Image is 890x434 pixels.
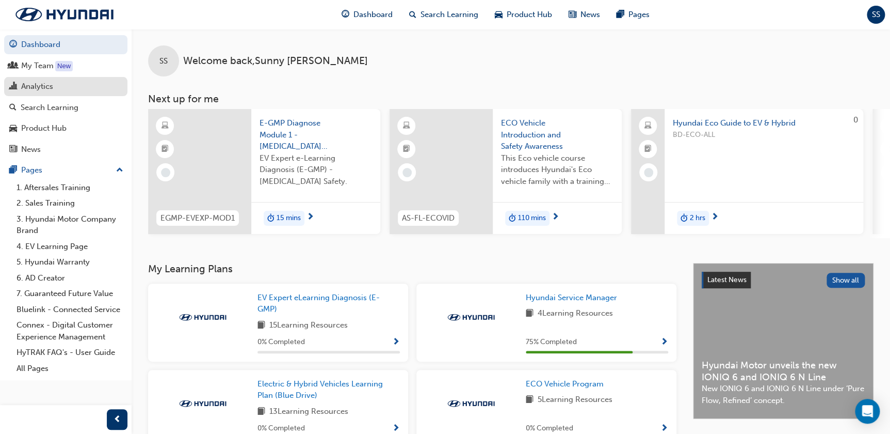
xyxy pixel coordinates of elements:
[402,168,412,177] span: learningRecordVerb_NONE-icon
[702,383,865,406] span: New IONIQ 6 and IONIQ 6 N Line under ‘Pure Flow, Refined’ concept.
[403,143,410,156] span: booktick-icon
[257,319,265,332] span: book-icon
[526,336,577,348] span: 75 % Completed
[569,8,576,21] span: news-icon
[617,8,624,21] span: pages-icon
[509,212,516,225] span: duration-icon
[257,378,400,401] a: Electric & Hybrid Vehicles Learning Plan (Blue Drive)
[853,115,858,125] span: 0
[487,4,560,25] a: car-iconProduct Hub
[392,424,400,433] span: Show Progress
[526,292,621,304] a: Hyundai Service Manager
[392,338,400,347] span: Show Progress
[21,60,54,72] div: My Team
[518,212,546,224] span: 110 mins
[443,398,499,409] img: Trak
[4,140,127,159] a: News
[690,212,705,224] span: 2 hrs
[5,4,124,25] img: Trak
[660,424,668,433] span: Show Progress
[12,254,127,270] a: 5. Hyundai Warranty
[12,211,127,239] a: 3. Hyundai Motor Company Brand
[269,319,348,332] span: 15 Learning Resources
[403,119,410,133] span: learningResourceType_ELEARNING-icon
[409,8,416,21] span: search-icon
[526,394,533,407] span: book-icon
[12,302,127,318] a: Bluelink - Connected Service
[9,124,17,133] span: car-icon
[693,263,873,419] a: Latest NewsShow allHyundai Motor unveils the new IONIQ 6 and IONIQ 6 N LineNew IONIQ 6 and IONIQ ...
[631,109,863,234] a: 0Hyundai Eco Guide to EV & HybridBD-ECO-ALLduration-icon2 hrs
[644,143,652,156] span: booktick-icon
[507,9,552,21] span: Product Hub
[538,394,612,407] span: 5 Learning Resources
[628,9,650,21] span: Pages
[702,272,865,288] a: Latest NewsShow all
[12,180,127,196] a: 1. Aftersales Training
[257,293,380,314] span: EV Expert eLearning Diagnosis (E-GMP)
[711,213,719,222] span: next-icon
[552,213,559,222] span: next-icon
[9,40,17,50] span: guage-icon
[183,55,368,67] span: Welcome back , Sunny [PERSON_NAME]
[608,4,658,25] a: pages-iconPages
[402,212,455,224] span: AS-FL-ECOVID
[132,93,890,105] h3: Next up for me
[390,109,622,234] a: AS-FL-ECOVIDECO Vehicle Introduction and Safety AwarenessThis Eco vehicle course introduces Hyund...
[495,8,503,21] span: car-icon
[501,117,613,152] span: ECO Vehicle Introduction and Safety Awareness
[21,122,67,134] div: Product Hub
[4,161,127,180] button: Pages
[55,61,73,71] div: Tooltip anchor
[267,212,274,225] span: duration-icon
[260,117,372,152] span: E-GMP Diagnose Module 1 - [MEDICAL_DATA] Safety
[12,345,127,361] a: HyTRAK FAQ's - User Guide
[269,406,348,419] span: 13 Learning Resources
[9,61,17,71] span: people-icon
[257,379,383,400] span: Electric & Hybrid Vehicles Learning Plan (Blue Drive)
[401,4,487,25] a: search-iconSearch Learning
[174,398,231,409] img: Trak
[277,212,301,224] span: 15 mins
[580,9,600,21] span: News
[257,292,400,315] a: EV Expert eLearning Diagnosis (E-GMP)
[116,164,123,177] span: up-icon
[673,129,855,141] span: BD-ECO-ALL
[148,109,380,234] a: EGMP-EVEXP-MOD1E-GMP Diagnose Module 1 - [MEDICAL_DATA] SafetyEV Expert e-Learning Diagnosis (E-G...
[4,119,127,138] a: Product Hub
[702,360,865,383] span: Hyundai Motor unveils the new IONIQ 6 and IONIQ 6 N Line
[673,117,855,129] span: Hyundai Eco Guide to EV & Hybrid
[342,8,349,21] span: guage-icon
[660,336,668,349] button: Show Progress
[4,33,127,161] button: DashboardMy TeamAnalyticsSearch LearningProduct HubNews
[644,119,652,133] span: laptop-icon
[21,102,78,114] div: Search Learning
[12,239,127,255] a: 4. EV Learning Page
[353,9,393,21] span: Dashboard
[872,9,880,21] span: SS
[21,81,53,92] div: Analytics
[9,103,17,113] span: search-icon
[538,307,613,320] span: 4 Learning Resources
[855,399,880,424] div: Open Intercom Messenger
[9,166,17,175] span: pages-icon
[174,312,231,322] img: Trak
[160,212,235,224] span: EGMP-EVEXP-MOD1
[333,4,401,25] a: guage-iconDashboard
[12,361,127,377] a: All Pages
[257,406,265,419] span: book-icon
[4,56,127,75] a: My Team
[420,9,478,21] span: Search Learning
[4,77,127,96] a: Analytics
[161,119,169,133] span: learningResourceType_ELEARNING-icon
[560,4,608,25] a: news-iconNews
[526,307,533,320] span: book-icon
[9,145,17,154] span: news-icon
[867,6,885,24] button: SS
[392,336,400,349] button: Show Progress
[12,270,127,286] a: 6. AD Creator
[159,55,168,67] span: SS
[12,195,127,211] a: 2. Sales Training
